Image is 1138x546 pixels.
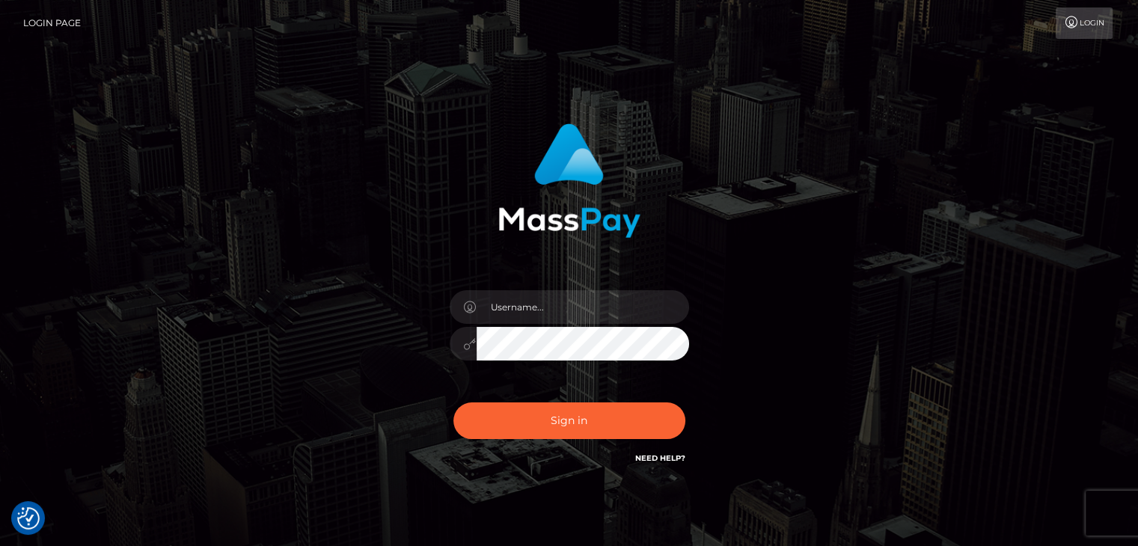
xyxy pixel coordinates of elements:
a: Need Help? [635,453,685,463]
img: Revisit consent button [17,507,40,530]
button: Consent Preferences [17,507,40,530]
input: Username... [477,290,689,324]
a: Login Page [23,7,81,39]
img: MassPay Login [498,123,640,238]
a: Login [1056,7,1113,39]
button: Sign in [453,402,685,439]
